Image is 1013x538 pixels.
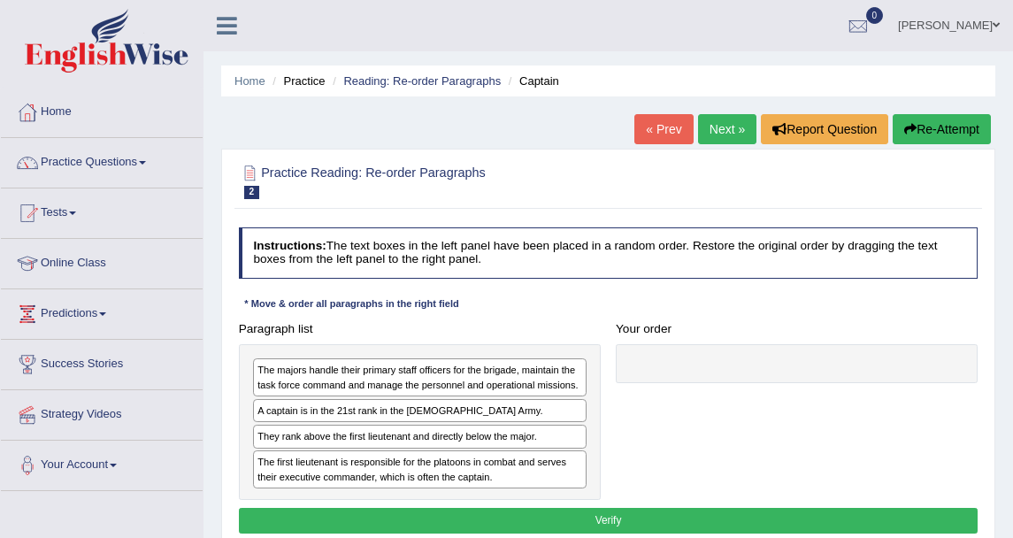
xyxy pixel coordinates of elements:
[1,289,203,334] a: Predictions
[239,297,465,312] div: * Move & order all paragraphs in the right field
[1,441,203,485] a: Your Account
[504,73,559,89] li: Captain
[1,138,203,182] a: Practice Questions
[239,508,978,534] button: Verify
[239,323,601,336] h4: Paragraph list
[1,188,203,233] a: Tests
[761,114,888,144] button: Report Question
[343,74,501,88] a: Reading: Re-order Paragraphs
[253,358,587,396] div: The majors handle their primary staff officers for the brigade, maintain the task force command a...
[239,227,978,278] h4: The text boxes in the left panel have been placed in a random order. Restore the original order b...
[239,162,697,199] h2: Practice Reading: Re-order Paragraphs
[1,239,203,283] a: Online Class
[253,399,587,423] div: A captain is in the 21st rank in the [DEMOGRAPHIC_DATA] Army.
[634,114,693,144] a: « Prev
[1,88,203,132] a: Home
[268,73,325,89] li: Practice
[244,186,260,199] span: 2
[866,7,884,24] span: 0
[1,390,203,434] a: Strategy Videos
[893,114,991,144] button: Re-Attempt
[253,425,587,449] div: They rank above the first lieutenant and directly below the major.
[1,340,203,384] a: Success Stories
[616,323,978,336] h4: Your order
[253,239,326,252] b: Instructions:
[698,114,756,144] a: Next »
[253,450,587,488] div: The first lieutenant is responsible for the platoons in combat and serves their executive command...
[234,74,265,88] a: Home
